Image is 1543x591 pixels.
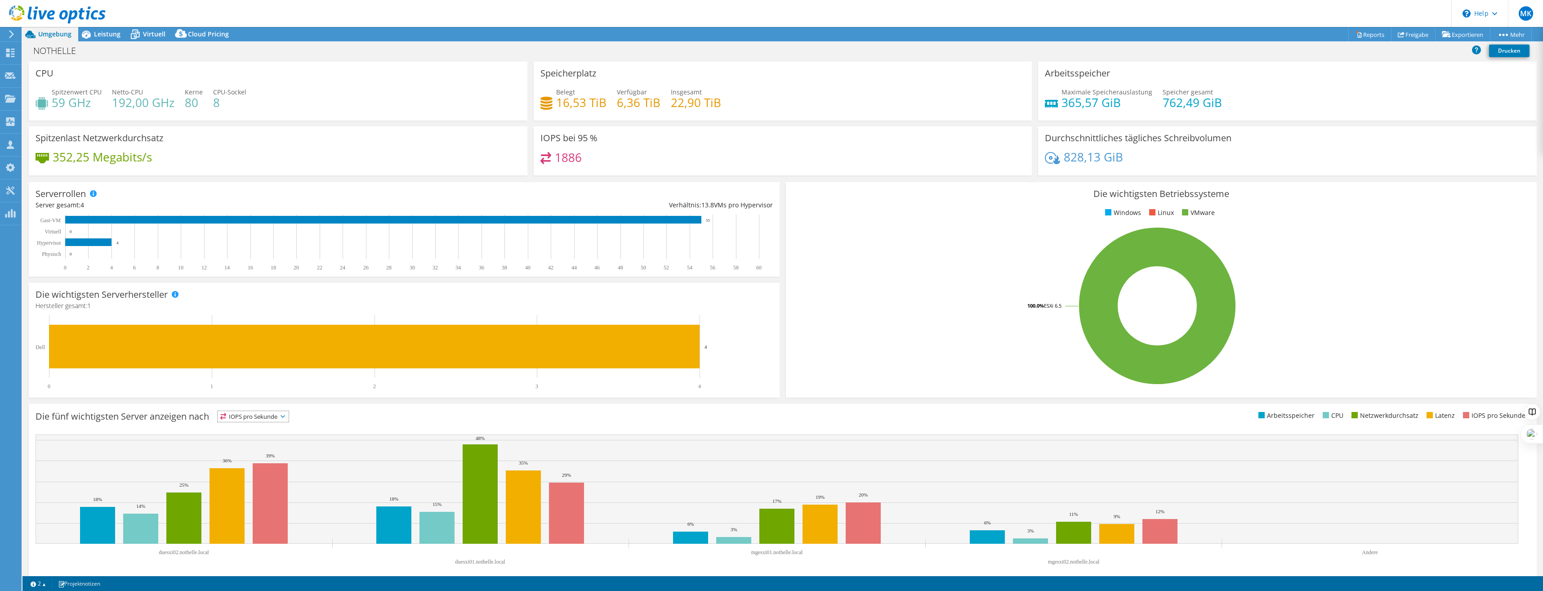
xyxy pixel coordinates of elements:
text: 3% [731,527,737,532]
div: Verhältnis: VMs pro Hypervisor [404,200,773,210]
text: 46 [594,264,600,271]
text: 0 [70,252,72,256]
text: 0 [48,383,50,390]
h4: 80 [185,98,203,107]
svg: \n [1463,9,1471,18]
text: Dell [36,344,45,350]
text: duesxi01.nothelle.local [455,559,505,565]
text: 36 [479,264,484,271]
h4: 16,53 TiB [556,98,606,107]
text: 10 [178,264,183,271]
span: Netto-CPU [112,88,143,96]
text: 54 [687,264,692,271]
h3: Speicherplatz [540,68,596,78]
a: Drucken [1489,45,1530,57]
text: 2 [373,383,376,390]
span: 13.8 [701,201,714,209]
text: 4 [110,264,113,271]
li: Windows [1103,208,1141,218]
text: 14 [224,264,230,271]
h4: 762,49 GiB [1163,98,1222,107]
text: 15% [433,501,441,507]
text: 3 [535,383,538,390]
text: 25% [179,482,188,488]
li: IOPS pro Sekunde [1461,411,1525,421]
text: 56 [710,264,715,271]
li: Linux [1147,208,1174,218]
text: 1 [210,383,213,390]
text: 6 [133,264,136,271]
text: mgesxi01.nothelle.local [751,549,803,555]
text: 4 [116,241,119,245]
span: Verfügbar [617,88,647,96]
text: 26 [363,264,369,271]
h1: NOTHELLE [29,46,90,56]
h3: Spitzenlast Netzwerkdurchsatz [36,133,163,143]
text: Physisch [42,251,61,257]
text: 44 [571,264,577,271]
span: Cloud Pricing [188,30,229,38]
h4: 828,13 GiB [1064,152,1123,162]
span: MK [1519,6,1533,21]
text: 60 [756,264,762,271]
h4: Hersteller gesamt: [36,301,773,311]
li: Netzwerkdurchsatz [1349,411,1418,421]
h4: 352,25 Megabits/s [53,152,152,162]
a: Reports [1348,27,1391,41]
text: 39% [266,453,275,458]
h4: 8 [213,98,246,107]
span: Virtuell [143,30,165,38]
text: 12% [1155,509,1164,514]
text: 9% [1114,514,1120,519]
text: 18% [389,496,398,501]
h4: 192,00 GHz [112,98,174,107]
a: Mehr [1490,27,1532,41]
h3: Die wichtigsten Serverhersteller [36,290,168,300]
text: 36% [223,458,232,463]
h4: 6,36 TiB [617,98,660,107]
text: 55 [706,218,710,223]
span: Speicher gesamt [1163,88,1213,96]
text: 18 [271,264,276,271]
text: Andere [1362,549,1378,555]
h4: 59 GHz [52,98,102,107]
a: Projektnotizen [52,578,107,589]
text: 0 [64,264,67,271]
text: 52 [664,264,669,271]
text: 19% [816,494,825,500]
div: Server gesamt: [36,200,404,210]
li: VMware [1180,208,1215,218]
li: CPU [1320,411,1343,421]
a: 2 [24,578,52,589]
text: 48% [476,435,485,441]
span: CPU-Sockel [213,88,246,96]
h3: Die wichtigsten Betriebssysteme [793,189,1530,199]
text: 34 [455,264,461,271]
text: 48 [618,264,623,271]
span: Kerne [185,88,203,96]
text: Virtuell [45,228,61,235]
text: 8 [156,264,159,271]
span: Spitzenwert CPU [52,88,102,96]
text: 17% [772,498,781,504]
text: 20 [294,264,299,271]
text: 6% [984,520,991,525]
text: 30 [410,264,415,271]
text: 22 [317,264,322,271]
text: 16 [248,264,253,271]
text: mgesxi02.nothelle.local [1048,559,1100,565]
span: Leistung [94,30,120,38]
li: Arbeitsspeicher [1256,411,1315,421]
span: Umgebung [38,30,71,38]
a: Freigabe [1391,27,1436,41]
text: 11% [1069,511,1078,517]
h3: Arbeitsspeicher [1045,68,1110,78]
h4: 365,57 GiB [1061,98,1152,107]
span: Belegt [556,88,575,96]
text: 28 [386,264,392,271]
text: Hypervisor [37,240,61,246]
span: 4 [80,201,84,209]
text: Gast-VM [40,217,61,224]
text: 20% [859,492,868,497]
text: 38 [502,264,507,271]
